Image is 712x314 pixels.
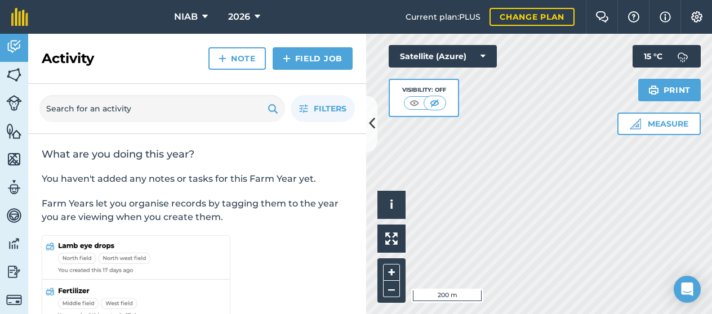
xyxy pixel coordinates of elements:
[6,95,22,111] img: svg+xml;base64,PD94bWwgdmVyc2lvbj0iMS4wIiBlbmNvZGluZz0idXRmLTgiPz4KPCEtLSBHZW5lcmF0b3I6IEFkb2JlIE...
[638,79,701,101] button: Print
[406,11,480,23] span: Current plan : PLUS
[633,45,701,68] button: 15 °C
[6,38,22,55] img: svg+xml;base64,PD94bWwgdmVyc2lvbj0iMS4wIiBlbmNvZGluZz0idXRmLTgiPz4KPCEtLSBHZW5lcmF0b3I6IEFkb2JlIE...
[283,52,291,65] img: svg+xml;base64,PHN2ZyB4bWxucz0iaHR0cDovL3d3dy53My5vcmcvMjAwMC9zdmciIHdpZHRoPSIxNCIgaGVpZ2h0PSIyNC...
[174,10,198,24] span: NIAB
[273,47,353,70] a: Field Job
[314,102,346,115] span: Filters
[39,95,285,122] input: Search for an activity
[402,86,446,95] div: Visibility: Off
[648,83,659,97] img: svg+xml;base64,PHN2ZyB4bWxucz0iaHR0cDovL3d3dy53My5vcmcvMjAwMC9zdmciIHdpZHRoPSIxOSIgaGVpZ2h0PSIyNC...
[42,147,353,161] h2: What are you doing this year?
[6,292,22,308] img: svg+xml;base64,PD94bWwgdmVyc2lvbj0iMS4wIiBlbmNvZGluZz0idXRmLTgiPz4KPCEtLSBHZW5lcmF0b3I6IEFkb2JlIE...
[268,102,278,115] img: svg+xml;base64,PHN2ZyB4bWxucz0iaHR0cDovL3d3dy53My5vcmcvMjAwMC9zdmciIHdpZHRoPSIxOSIgaGVpZ2h0PSIyNC...
[228,10,250,24] span: 2026
[690,11,704,23] img: A cog icon
[674,276,701,303] div: Open Intercom Messenger
[660,10,671,24] img: svg+xml;base64,PHN2ZyB4bWxucz0iaHR0cDovL3d3dy53My5vcmcvMjAwMC9zdmciIHdpZHRoPSIxNyIgaGVpZ2h0PSIxNy...
[377,191,406,219] button: i
[627,11,640,23] img: A question mark icon
[383,281,400,297] button: –
[6,123,22,140] img: svg+xml;base64,PHN2ZyB4bWxucz0iaHR0cDovL3d3dy53My5vcmcvMjAwMC9zdmciIHdpZHRoPSI1NiIgaGVpZ2h0PSI2MC...
[389,45,497,68] button: Satellite (Azure)
[6,66,22,83] img: svg+xml;base64,PHN2ZyB4bWxucz0iaHR0cDovL3d3dy53My5vcmcvMjAwMC9zdmciIHdpZHRoPSI1NiIgaGVpZ2h0PSI2MC...
[42,172,353,186] p: You haven't added any notes or tasks for this Farm Year yet.
[42,197,353,224] p: Farm Years let you organise records by tagging them to the year you are viewing when you create t...
[6,179,22,196] img: svg+xml;base64,PD94bWwgdmVyc2lvbj0iMS4wIiBlbmNvZGluZz0idXRmLTgiPz4KPCEtLSBHZW5lcmF0b3I6IEFkb2JlIE...
[42,50,94,68] h2: Activity
[644,45,662,68] span: 15 ° C
[11,8,28,26] img: fieldmargin Logo
[385,232,398,245] img: Four arrows, one pointing top left, one top right, one bottom right and the last bottom left
[6,207,22,224] img: svg+xml;base64,PD94bWwgdmVyc2lvbj0iMS4wIiBlbmNvZGluZz0idXRmLTgiPz4KPCEtLSBHZW5lcmF0b3I6IEFkb2JlIE...
[630,118,641,129] img: Ruler icon
[595,11,609,23] img: Two speech bubbles overlapping with the left bubble in the forefront
[390,198,393,212] span: i
[428,97,442,109] img: svg+xml;base64,PHN2ZyB4bWxucz0iaHR0cDovL3d3dy53My5vcmcvMjAwMC9zdmciIHdpZHRoPSI1MCIgaGVpZ2h0PSI0MC...
[6,235,22,252] img: svg+xml;base64,PD94bWwgdmVyc2lvbj0iMS4wIiBlbmNvZGluZz0idXRmLTgiPz4KPCEtLSBHZW5lcmF0b3I6IEFkb2JlIE...
[219,52,226,65] img: svg+xml;base64,PHN2ZyB4bWxucz0iaHR0cDovL3d3dy53My5vcmcvMjAwMC9zdmciIHdpZHRoPSIxNCIgaGVpZ2h0PSIyNC...
[383,264,400,281] button: +
[6,151,22,168] img: svg+xml;base64,PHN2ZyB4bWxucz0iaHR0cDovL3d3dy53My5vcmcvMjAwMC9zdmciIHdpZHRoPSI1NiIgaGVpZ2h0PSI2MC...
[407,97,421,109] img: svg+xml;base64,PHN2ZyB4bWxucz0iaHR0cDovL3d3dy53My5vcmcvMjAwMC9zdmciIHdpZHRoPSI1MCIgaGVpZ2h0PSI0MC...
[291,95,355,122] button: Filters
[6,263,22,280] img: svg+xml;base64,PD94bWwgdmVyc2lvbj0iMS4wIiBlbmNvZGluZz0idXRmLTgiPz4KPCEtLSBHZW5lcmF0b3I6IEFkb2JlIE...
[617,113,701,135] button: Measure
[208,47,266,70] a: Note
[489,8,575,26] a: Change plan
[671,45,694,68] img: svg+xml;base64,PD94bWwgdmVyc2lvbj0iMS4wIiBlbmNvZGluZz0idXRmLTgiPz4KPCEtLSBHZW5lcmF0b3I6IEFkb2JlIE...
